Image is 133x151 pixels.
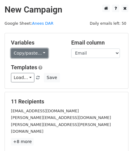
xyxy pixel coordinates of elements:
[5,21,54,26] small: Google Sheet:
[11,115,111,120] small: [PERSON_NAME][EMAIL_ADDRESS][DOMAIN_NAME]
[11,109,79,113] small: [EMAIL_ADDRESS][DOMAIN_NAME]
[11,39,62,46] h5: Variables
[88,20,128,27] span: Daily emails left: 50
[88,21,128,26] a: Daily emails left: 50
[11,98,122,105] h5: 11 Recipients
[32,21,53,26] a: Anees DAR
[11,64,37,70] a: Templates
[103,122,133,151] iframe: Chat Widget
[71,39,122,46] h5: Email column
[5,5,128,15] h2: New Campaign
[44,73,60,82] button: Save
[11,122,111,134] small: [PERSON_NAME][EMAIL_ADDRESS][PERSON_NAME][DOMAIN_NAME]
[11,73,34,82] a: Load...
[11,49,48,58] a: Copy/paste...
[11,138,34,146] a: +8 more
